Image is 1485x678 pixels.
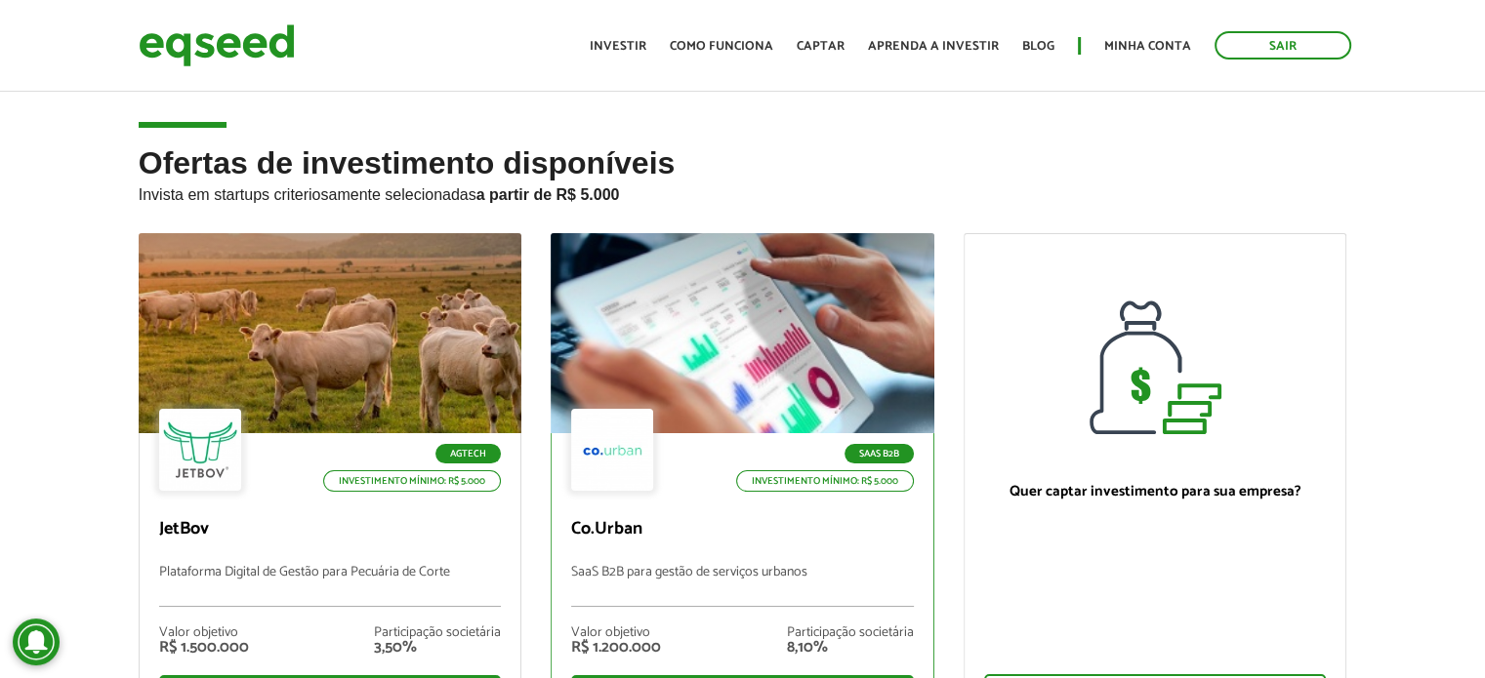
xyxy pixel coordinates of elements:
[736,470,914,492] p: Investimento mínimo: R$ 5.000
[323,470,501,492] p: Investimento mínimo: R$ 5.000
[139,146,1347,233] h2: Ofertas de investimento disponíveis
[159,626,249,640] div: Valor objetivo
[159,640,249,656] div: R$ 1.500.000
[590,40,646,53] a: Investir
[868,40,999,53] a: Aprenda a investir
[571,626,661,640] div: Valor objetivo
[374,626,501,640] div: Participação societária
[845,444,914,463] p: SaaS B2B
[571,519,914,540] p: Co.Urban
[139,180,1347,204] p: Invista em startups criteriosamente selecionadas
[787,626,914,640] div: Participação societária
[670,40,773,53] a: Como funciona
[1104,40,1191,53] a: Minha conta
[159,519,502,540] p: JetBov
[1022,40,1054,53] a: Blog
[159,565,502,607] p: Plataforma Digital de Gestão para Pecuária de Corte
[1215,31,1351,60] a: Sair
[435,444,501,463] p: Agtech
[787,640,914,656] div: 8,10%
[984,483,1327,500] p: Quer captar investimento para sua empresa?
[139,20,295,71] img: EqSeed
[374,640,501,656] div: 3,50%
[797,40,845,53] a: Captar
[571,565,914,607] p: SaaS B2B para gestão de serviços urbanos
[476,186,620,203] strong: a partir de R$ 5.000
[571,640,661,656] div: R$ 1.200.000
